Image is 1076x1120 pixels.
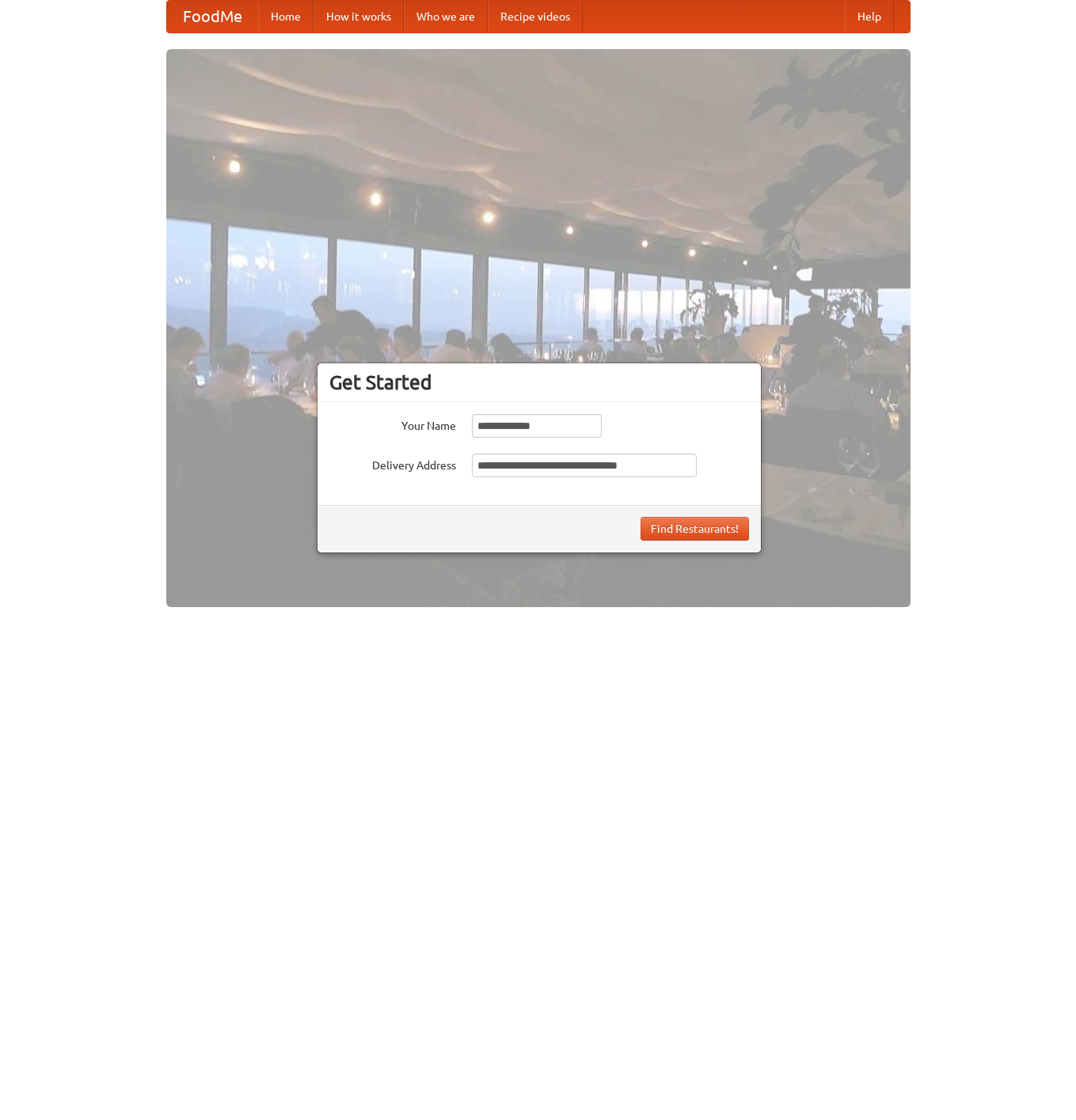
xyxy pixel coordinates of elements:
a: Help [845,1,894,32]
a: How it works [314,1,404,32]
a: Who we are [404,1,488,32]
h3: Get Started [329,370,749,394]
a: Recipe videos [488,1,583,32]
label: Delivery Address [329,454,456,473]
a: Home [258,1,314,32]
button: Find Restaurants! [641,517,749,541]
a: FoodMe [167,1,258,32]
label: Your Name [329,414,456,434]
